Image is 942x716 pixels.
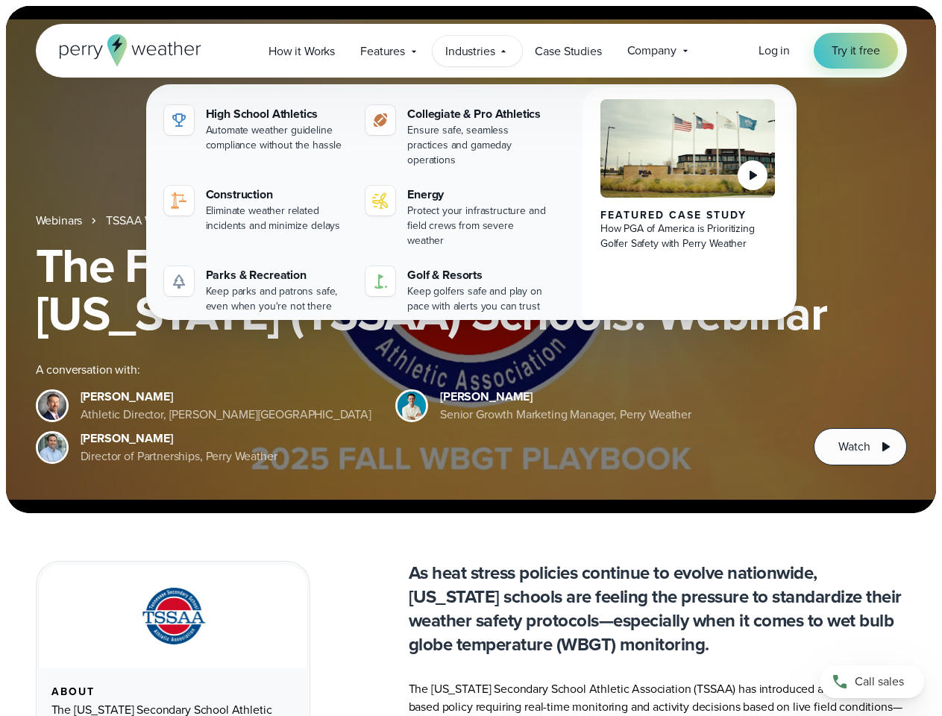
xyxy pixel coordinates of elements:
div: Construction [206,186,348,204]
div: A conversation with: [36,361,791,379]
div: Parks & Recreation [206,266,348,284]
div: High School Athletics [206,105,348,123]
a: TSSAA WBGT Fall Playbook [106,212,248,230]
img: proathletics-icon@2x-1.svg [371,111,389,129]
div: Golf & Resorts [407,266,550,284]
img: energy-icon@2x-1.svg [371,192,389,210]
span: Company [627,42,676,60]
img: parks-icon-grey.svg [170,272,188,290]
a: High School Athletics Automate weather guideline compliance without the hassle [158,99,354,159]
img: golf-iconV2.svg [371,272,389,290]
span: Call sales [855,673,904,691]
div: [PERSON_NAME] [81,388,372,406]
span: How it Works [269,43,335,60]
div: Protect your infrastructure and field crews from severe weather [407,204,550,248]
div: Automate weather guideline compliance without the hassle [206,123,348,153]
a: Collegiate & Pro Athletics Ensure safe, seamless practices and gameday operations [359,99,556,174]
a: Golf & Resorts Keep golfers safe and play on pace with alerts you can trust [359,260,556,320]
div: Athletic Director, [PERSON_NAME][GEOGRAPHIC_DATA] [81,406,372,424]
img: Jeff Wood [38,433,66,462]
img: construction perry weather [170,192,188,210]
span: Log in [759,42,790,59]
img: Brian Wyatt [38,392,66,420]
a: Case Studies [522,36,614,66]
span: Case Studies [535,43,601,60]
a: construction perry weather Construction Eliminate weather related incidents and minimize delays [158,180,354,239]
a: Try it free [814,33,897,69]
div: [PERSON_NAME] [440,388,691,406]
div: [PERSON_NAME] [81,430,277,447]
span: Watch [838,438,870,456]
div: Energy [407,186,550,204]
img: Spencer Patton, Perry Weather [398,392,426,420]
span: Try it free [832,42,879,60]
span: Features [360,43,405,60]
a: Webinars [36,212,83,230]
img: highschool-icon.svg [170,111,188,129]
button: Watch [814,428,906,465]
a: How it Works [256,36,348,66]
div: About [51,686,295,698]
img: PGA of America, Frisco Campus [600,99,776,198]
img: TSSAA-Tennessee-Secondary-School-Athletic-Association.svg [123,582,223,650]
h1: The Fall WBGT Playbook for [US_STATE] (TSSAA) Schools: Webinar [36,242,907,337]
nav: Breadcrumb [36,212,907,230]
div: Director of Partnerships, Perry Weather [81,447,277,465]
a: Log in [759,42,790,60]
div: Ensure safe, seamless practices and gameday operations [407,123,550,168]
div: Collegiate & Pro Athletics [407,105,550,123]
a: Parks & Recreation Keep parks and patrons safe, even when you're not there [158,260,354,320]
p: As heat stress policies continue to evolve nationwide, [US_STATE] schools are feeling the pressur... [409,561,907,656]
div: Featured Case Study [600,210,776,222]
div: How PGA of America is Prioritizing Golfer Safety with Perry Weather [600,222,776,251]
span: Industries [445,43,494,60]
div: Keep golfers safe and play on pace with alerts you can trust [407,284,550,314]
a: Energy Protect your infrastructure and field crews from severe weather [359,180,556,254]
div: Senior Growth Marketing Manager, Perry Weather [440,406,691,424]
a: Call sales [820,665,924,698]
a: PGA of America, Frisco Campus Featured Case Study How PGA of America is Prioritizing Golfer Safet... [583,87,794,332]
div: Eliminate weather related incidents and minimize delays [206,204,348,233]
div: Keep parks and patrons safe, even when you're not there [206,284,348,314]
